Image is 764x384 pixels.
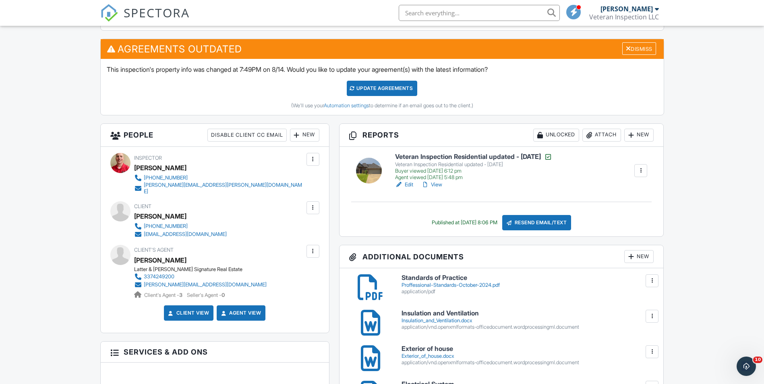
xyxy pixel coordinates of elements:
[100,4,118,22] img: The Best Home Inspection Software - Spectora
[395,181,413,189] a: Edit
[533,129,579,142] div: Unlocked
[101,39,664,59] h3: Agreements Outdated
[144,292,184,298] span: Client's Agent -
[134,210,186,222] div: [PERSON_NAME]
[179,292,182,298] strong: 3
[402,282,654,288] div: Proffessional-Standards-October-2024.pdf
[222,292,225,298] strong: 0
[395,153,552,161] h6: Veteran Inspection Residential updated - [DATE]
[134,254,186,266] a: [PERSON_NAME]
[589,13,659,21] div: Veteran Inspection LLC
[395,174,552,181] div: Agent viewed [DATE] 5:48 pm
[144,223,188,230] div: [PHONE_NUMBER]
[737,357,756,376] iframe: Intercom live chat
[134,273,267,281] a: 3374249200
[101,124,329,147] h3: People
[402,345,654,366] a: Exterior of house Exterior_of_house.docx application/vnd.openxmlformats-officedocument.wordproces...
[207,129,287,142] div: Disable Client CC Email
[340,124,664,147] h3: Reports
[624,250,654,263] div: New
[134,281,267,289] a: [PERSON_NAME][EMAIL_ADDRESS][DOMAIN_NAME]
[144,273,174,280] div: 3374249200
[134,155,162,161] span: Inspector
[144,175,188,181] div: [PHONE_NUMBER]
[144,282,267,288] div: [PERSON_NAME][EMAIL_ADDRESS][DOMAIN_NAME]
[395,161,552,168] div: Veteran Inspection Residential updated - [DATE]
[399,5,560,21] input: Search everything...
[134,230,227,238] a: [EMAIL_ADDRESS][DOMAIN_NAME]
[402,310,654,317] h6: Insulation and Ventilation
[395,168,552,174] div: Buyer viewed [DATE] 6:12 pm
[134,247,174,253] span: Client's Agent
[219,309,261,317] a: Agent View
[144,231,227,238] div: [EMAIL_ADDRESS][DOMAIN_NAME]
[324,102,369,109] a: Automation settings
[134,266,273,273] div: Latter & [PERSON_NAME] Signature Real Estate
[402,317,654,324] div: Insulation_and_Ventilation.docx
[402,359,654,366] div: application/vnd.openxmlformats-officedocument.wordprocessingml.document
[144,182,304,195] div: [PERSON_NAME][EMAIL_ADDRESS][PERSON_NAME][DOMAIN_NAME]
[347,81,417,96] div: Update Agreements
[101,342,329,363] h3: Services & Add ons
[134,174,304,182] a: [PHONE_NUMBER]
[290,129,319,142] div: New
[134,203,151,209] span: Client
[187,292,225,298] span: Seller's Agent -
[134,222,227,230] a: [PHONE_NUMBER]
[124,4,190,21] span: SPECTORA
[624,129,654,142] div: New
[582,129,621,142] div: Attach
[402,324,654,330] div: application/vnd.openxmlformats-officedocument.wordprocessingml.document
[402,274,654,295] a: Standards of Practice Proffessional-Standards-October-2024.pdf application/pdf
[167,309,209,317] a: Client View
[421,181,442,189] a: View
[502,215,571,230] div: Resend Email/Text
[402,274,654,282] h6: Standards of Practice
[402,345,654,353] h6: Exterior of house
[340,245,664,268] h3: Additional Documents
[753,357,762,363] span: 10
[101,59,664,115] div: This inspection's property info was changed at 7:49PM on 8/14. Would you like to update your agre...
[107,102,658,109] div: (We'll use your to determine if an email goes out to the client.)
[395,153,552,181] a: Veteran Inspection Residential updated - [DATE] Veteran Inspection Residential updated - [DATE] B...
[402,353,654,359] div: Exterior_of_house.docx
[432,219,497,226] div: Published at [DATE] 8:06 PM
[134,162,186,174] div: [PERSON_NAME]
[622,42,656,55] div: Dismiss
[402,310,654,330] a: Insulation and Ventilation Insulation_and_Ventilation.docx application/vnd.openxmlformats-officed...
[100,11,190,28] a: SPECTORA
[134,182,304,195] a: [PERSON_NAME][EMAIL_ADDRESS][PERSON_NAME][DOMAIN_NAME]
[402,288,654,295] div: application/pdf
[600,5,653,13] div: [PERSON_NAME]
